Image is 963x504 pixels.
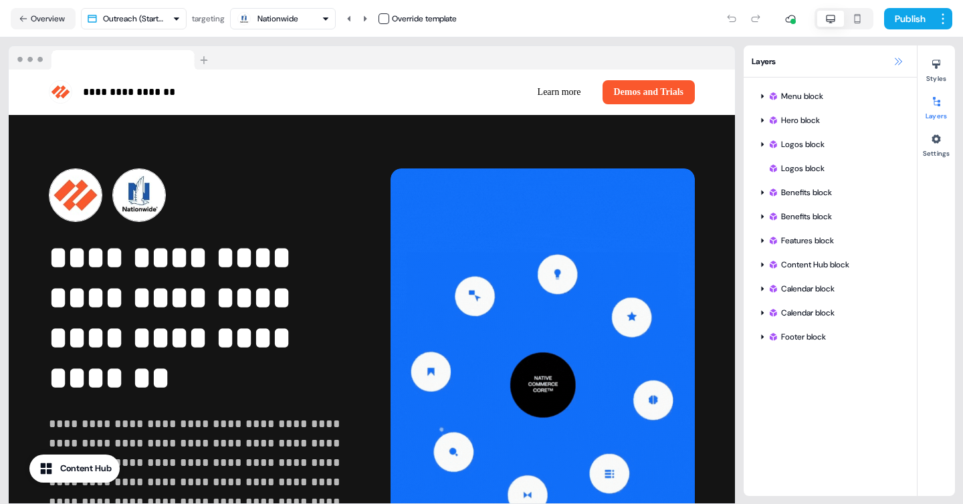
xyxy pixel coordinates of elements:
[257,12,298,25] div: Nationwide
[752,302,909,324] div: Calendar block
[752,110,909,131] div: Hero block
[744,45,917,78] div: Layers
[768,330,903,344] div: Footer block
[752,86,909,107] div: Menu block
[768,282,903,295] div: Calendar block
[11,8,76,29] button: Overview
[768,138,903,151] div: Logos block
[392,12,457,25] div: Override template
[768,114,903,127] div: Hero block
[29,455,120,483] button: Content Hub
[752,134,909,155] div: Logos block
[752,326,909,348] div: Footer block
[768,234,903,247] div: Features block
[884,8,934,29] button: Publish
[230,8,336,29] button: Nationwide
[752,206,909,227] div: Benefits block
[752,254,909,275] div: Content Hub block
[768,210,903,223] div: Benefits block
[103,12,167,25] div: Outreach (Starter)
[768,162,903,175] div: Logos block
[768,306,903,320] div: Calendar block
[918,128,955,158] button: Settings
[768,258,903,271] div: Content Hub block
[752,182,909,203] div: Benefits block
[60,462,112,475] div: Content Hub
[527,80,592,104] button: Learn more
[752,278,909,299] div: Calendar block
[752,230,909,251] div: Features block
[9,46,214,70] img: Browser topbar
[768,90,903,103] div: Menu block
[377,80,695,104] div: Learn moreDemos and Trials
[918,91,955,120] button: Layers
[768,186,903,199] div: Benefits block
[192,12,225,25] div: targeting
[918,53,955,83] button: Styles
[603,80,695,104] button: Demos and Trials
[752,158,909,179] div: Logos block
